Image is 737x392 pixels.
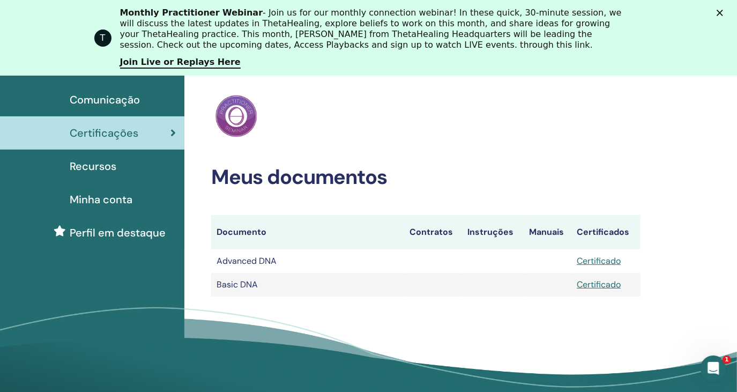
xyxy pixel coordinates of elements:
[524,215,571,249] th: Manuais
[215,95,257,137] img: Practitioner
[70,225,166,241] span: Perfil em destaque
[577,279,621,290] a: Certificado
[211,215,404,249] th: Documento
[94,29,111,47] div: Profile image for ThetaHealing
[70,191,132,208] span: Minha conta
[462,215,523,249] th: Instruções
[577,255,621,267] a: Certificado
[120,8,626,50] div: - Join us for our monthly connection webinar! In these quick, 30-minute session, we will discuss ...
[717,10,727,16] div: Fechar
[120,8,263,18] b: Monthly Practitioner Webinar
[404,215,463,249] th: Contratos
[70,158,116,174] span: Recursos
[723,356,731,364] span: 1
[70,125,138,141] span: Certificações
[211,249,404,273] td: Advanced DNA
[701,356,726,381] iframe: Intercom live chat
[211,165,641,190] h2: Meus documentos
[211,273,404,297] td: Basic DNA
[120,57,241,69] a: Join Live or Replays Here
[70,92,140,108] span: Comunicação
[571,215,641,249] th: Certificados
